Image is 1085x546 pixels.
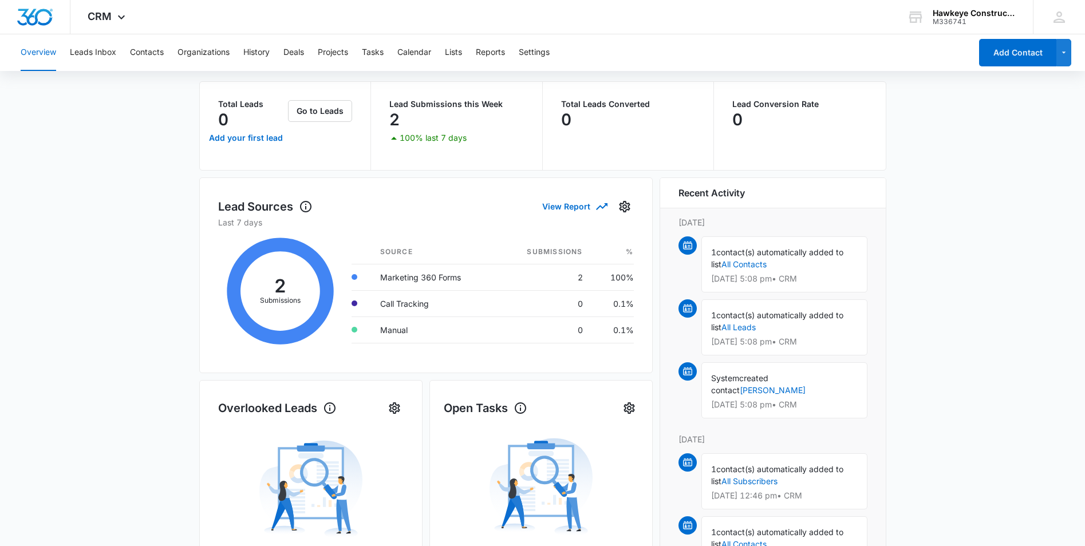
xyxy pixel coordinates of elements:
[711,464,843,486] span: contact(s) automatically added to list
[732,100,867,108] p: Lead Conversion Rate
[371,264,498,290] td: Marketing 360 Forms
[218,110,228,129] p: 0
[711,373,739,383] span: System
[21,34,56,71] button: Overview
[498,290,592,316] td: 0
[88,10,112,22] span: CRM
[592,290,634,316] td: 0.1%
[218,399,337,417] h1: Overlooked Leads
[288,106,352,116] a: Go to Leads
[371,316,498,343] td: Manual
[561,110,571,129] p: 0
[498,264,592,290] td: 2
[620,399,638,417] button: Settings
[362,34,384,71] button: Tasks
[444,399,527,417] h1: Open Tasks
[498,240,592,264] th: Submissions
[711,310,843,332] span: contact(s) automatically added to list
[389,100,524,108] p: Lead Submissions this Week
[721,322,756,332] a: All Leads
[218,100,286,108] p: Total Leads
[711,527,716,537] span: 1
[476,34,505,71] button: Reports
[70,34,116,71] button: Leads Inbox
[711,401,858,409] p: [DATE] 5:08 pm • CRM
[130,34,164,71] button: Contacts
[318,34,348,71] button: Projects
[933,18,1016,26] div: account id
[592,264,634,290] td: 100%
[400,134,467,142] p: 100% last 7 days
[243,34,270,71] button: History
[397,34,431,71] button: Calendar
[711,492,858,500] p: [DATE] 12:46 pm • CRM
[561,100,696,108] p: Total Leads Converted
[592,240,634,264] th: %
[177,34,230,71] button: Organizations
[678,186,745,200] h6: Recent Activity
[207,124,286,152] a: Add your first lead
[218,216,634,228] p: Last 7 days
[283,34,304,71] button: Deals
[721,476,778,486] a: All Subscribers
[732,110,743,129] p: 0
[592,316,634,343] td: 0.1%
[498,316,592,343] td: 0
[711,247,716,257] span: 1
[711,275,858,283] p: [DATE] 5:08 pm • CRM
[711,464,716,474] span: 1
[711,338,858,346] p: [DATE] 5:08 pm • CRM
[711,247,843,269] span: contact(s) automatically added to list
[445,34,462,71] button: Lists
[933,9,1016,18] div: account name
[616,197,634,216] button: Settings
[711,310,716,320] span: 1
[389,110,400,129] p: 2
[711,373,768,395] span: created contact
[542,196,606,216] button: View Report
[678,433,867,445] p: [DATE]
[218,198,313,215] h1: Lead Sources
[979,39,1056,66] button: Add Contact
[371,240,498,264] th: Source
[678,216,867,228] p: [DATE]
[371,290,498,316] td: Call Tracking
[519,34,550,71] button: Settings
[288,100,352,122] button: Go to Leads
[721,259,767,269] a: All Contacts
[740,385,806,395] a: [PERSON_NAME]
[385,399,404,417] button: Settings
